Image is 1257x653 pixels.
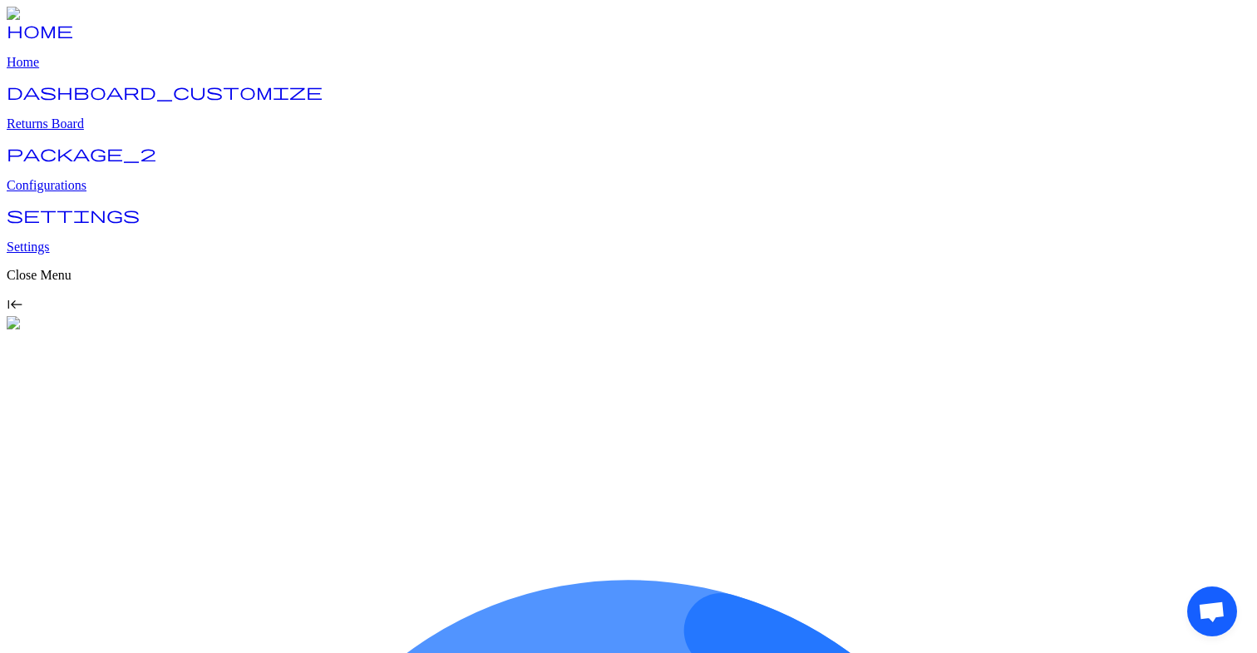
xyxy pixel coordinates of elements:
p: Close Menu [7,268,1250,283]
p: Home [7,55,1250,70]
span: package_2 [7,145,156,161]
a: home Home [7,27,1250,70]
span: home [7,22,73,38]
a: dashboard_customize Returns Board [7,88,1250,131]
div: Close Menukeyboard_tab_rtl [7,268,1250,316]
p: Configurations [7,178,1250,193]
img: commonGraphics [7,316,115,331]
span: keyboard_tab_rtl [7,296,23,313]
img: Logo [7,7,48,22]
a: settings Settings [7,211,1250,255]
div: Open chat [1187,586,1237,636]
a: package_2 Configurations [7,150,1250,193]
span: dashboard_customize [7,83,323,100]
p: Settings [7,240,1250,255]
span: settings [7,206,140,223]
p: Returns Board [7,116,1250,131]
